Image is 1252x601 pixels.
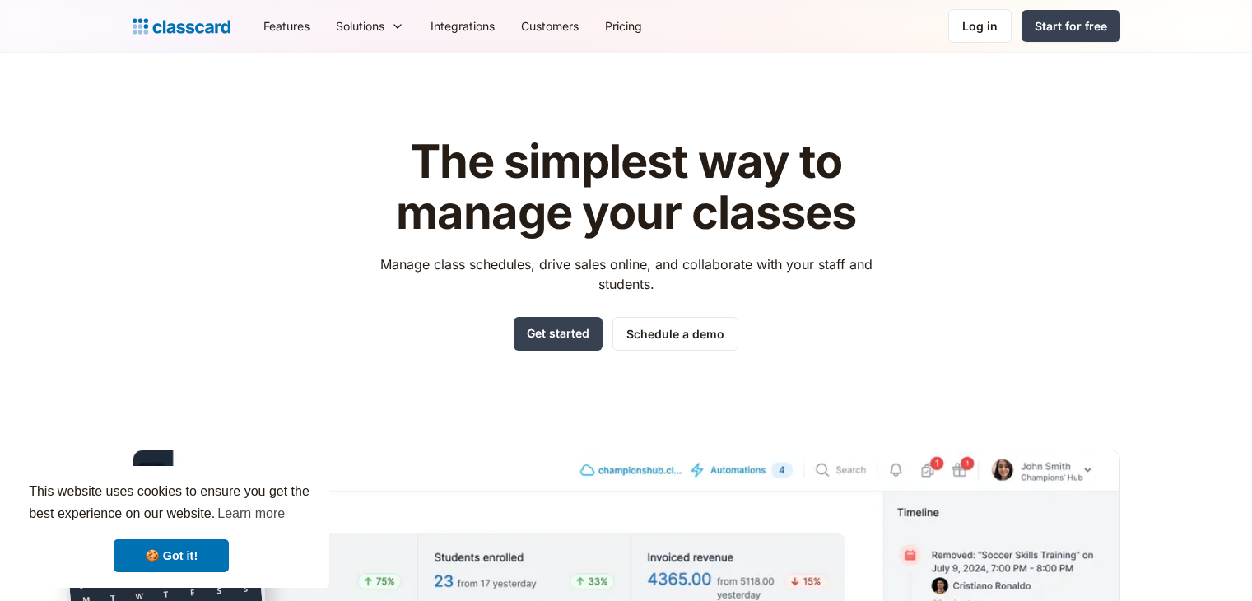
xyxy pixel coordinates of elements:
[133,15,230,38] a: Logo
[612,317,738,351] a: Schedule a demo
[114,539,229,572] a: dismiss cookie message
[215,501,287,526] a: learn more about cookies
[592,7,655,44] a: Pricing
[323,7,417,44] div: Solutions
[417,7,508,44] a: Integrations
[250,7,323,44] a: Features
[962,17,998,35] div: Log in
[365,254,887,294] p: Manage class schedules, drive sales online, and collaborate with your staff and students.
[1035,17,1107,35] div: Start for free
[29,482,314,526] span: This website uses cookies to ensure you get the best experience on our website.
[336,17,384,35] div: Solutions
[13,466,329,588] div: cookieconsent
[365,137,887,238] h1: The simplest way to manage your classes
[514,317,603,351] a: Get started
[1022,10,1120,42] a: Start for free
[508,7,592,44] a: Customers
[948,9,1012,43] a: Log in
